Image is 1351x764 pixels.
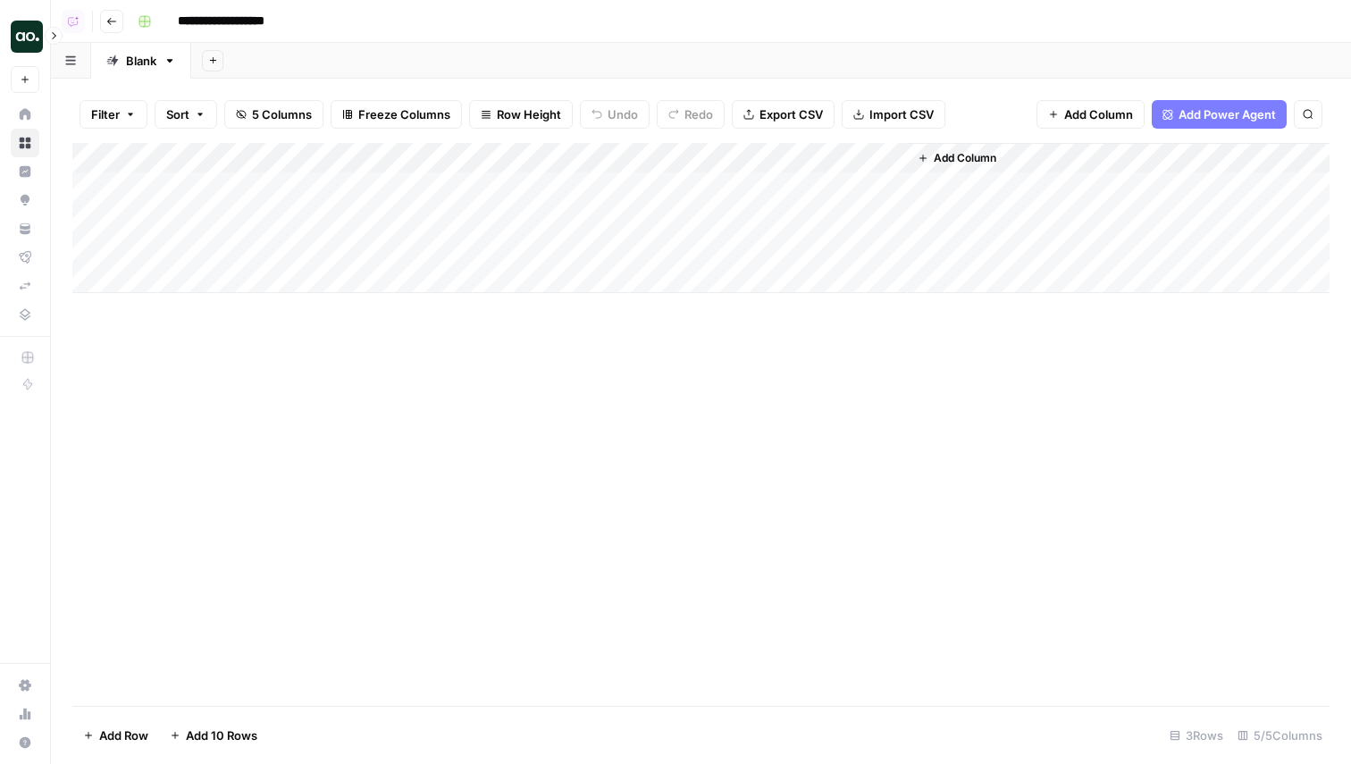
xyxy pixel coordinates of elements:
a: Syncs [11,272,39,300]
button: Filter [80,100,147,129]
button: Import CSV [842,100,945,129]
div: Blank [126,52,156,70]
button: Add Column [910,147,1003,170]
a: Blank [91,43,191,79]
span: Freeze Columns [358,105,450,123]
button: Sort [155,100,217,129]
button: Add Column [1036,100,1145,129]
span: Row Height [497,105,561,123]
a: Your Data [11,214,39,243]
a: Settings [11,671,39,700]
button: 5 Columns [224,100,323,129]
button: Help + Support [11,728,39,757]
a: Flightpath [11,243,39,272]
span: Import CSV [869,105,934,123]
button: Export CSV [732,100,835,129]
a: Usage [11,700,39,728]
span: Add Power Agent [1179,105,1276,123]
div: 5/5 Columns [1230,721,1330,750]
span: Add 10 Rows [186,726,257,744]
button: Freeze Columns [331,100,462,129]
button: Workspace: AirOps [11,14,39,59]
a: Insights [11,157,39,186]
span: Add Column [934,150,996,166]
span: Filter [91,105,120,123]
button: Add 10 Rows [159,721,268,750]
span: Sort [166,105,189,123]
button: Add Row [72,721,159,750]
a: Opportunities [11,186,39,214]
a: Browse [11,129,39,157]
span: Undo [608,105,638,123]
a: Data Library [11,300,39,329]
button: Row Height [469,100,573,129]
button: Undo [580,100,650,129]
button: Redo [657,100,725,129]
span: Redo [684,105,713,123]
span: 5 Columns [252,105,312,123]
span: Export CSV [759,105,823,123]
span: Add Row [99,726,148,744]
img: AirOps Logo [11,21,43,53]
div: 3 Rows [1162,721,1230,750]
span: Add Column [1064,105,1133,123]
button: Add Power Agent [1152,100,1287,129]
a: Home [11,100,39,129]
